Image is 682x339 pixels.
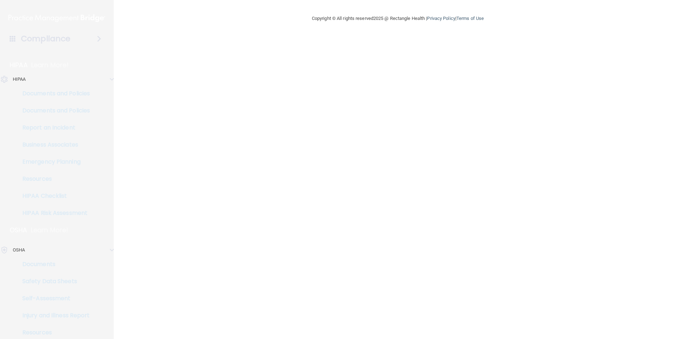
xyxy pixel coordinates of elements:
[13,246,25,254] p: OSHA
[5,278,102,285] p: Safety Data Sheets
[5,158,102,165] p: Emergency Planning
[10,226,27,234] p: OSHA
[5,261,102,268] p: Documents
[5,210,102,217] p: HIPAA Risk Assessment
[427,16,455,21] a: Privacy Policy
[5,329,102,336] p: Resources
[5,124,102,131] p: Report an Incident
[9,11,105,25] img: PMB logo
[5,141,102,148] p: Business Associates
[31,226,69,234] p: Learn More!
[10,61,28,69] p: HIPAA
[268,7,527,30] div: Copyright © All rights reserved 2025 @ Rectangle Health | |
[456,16,484,21] a: Terms of Use
[31,61,69,69] p: Learn More!
[5,312,102,319] p: Injury and Illness Report
[13,75,26,84] p: HIPAA
[21,34,70,44] h4: Compliance
[5,295,102,302] p: Self-Assessment
[5,192,102,200] p: HIPAA Checklist
[5,175,102,182] p: Resources
[5,90,102,97] p: Documents and Policies
[5,107,102,114] p: Documents and Policies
